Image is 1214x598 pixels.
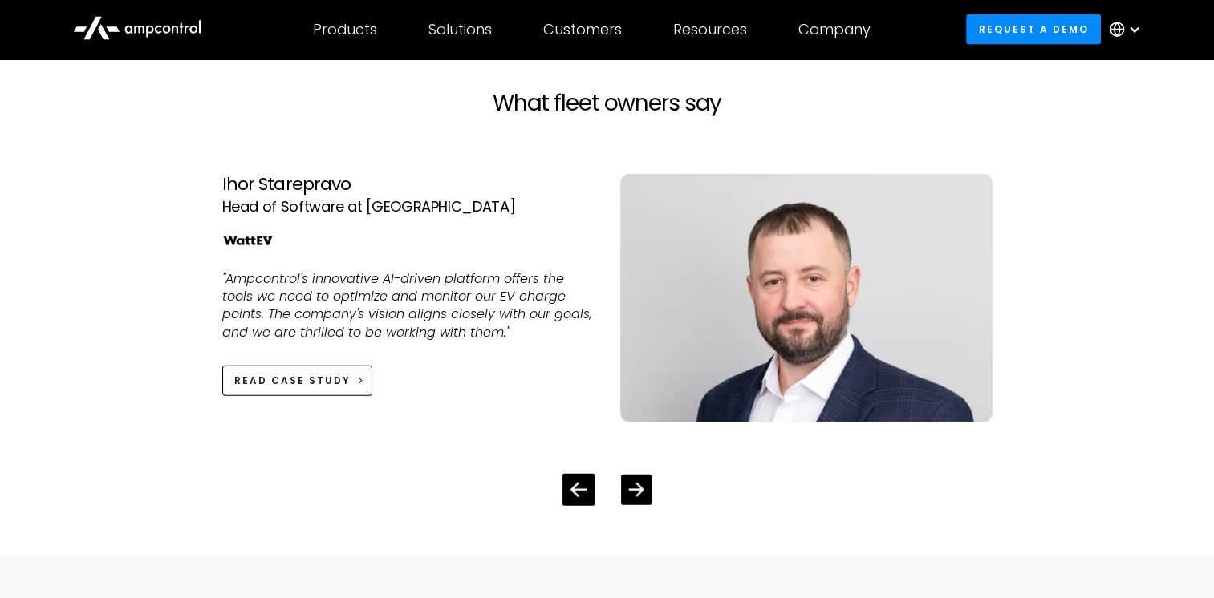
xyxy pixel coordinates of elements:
div: Products [313,21,377,38]
div: Company [798,21,871,38]
a: Read Case Study [222,366,373,395]
p: "Ampcontrol's innovative AI-driven platform offers the tools we need to optimize and monitor our ... [222,270,595,342]
div: 2 / 4 [222,148,993,447]
h2: What fleet owners say [197,90,1018,117]
div: Customers [543,21,622,38]
div: Ihor Starepravo [222,174,595,195]
div: Resources [673,21,747,38]
div: Read Case Study [234,374,351,388]
div: Head of Software at [GEOGRAPHIC_DATA] [222,196,595,219]
div: Solutions [428,21,492,38]
div: Next slide [621,475,652,505]
div: Previous slide [562,474,595,506]
a: Request a demo [966,14,1101,44]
